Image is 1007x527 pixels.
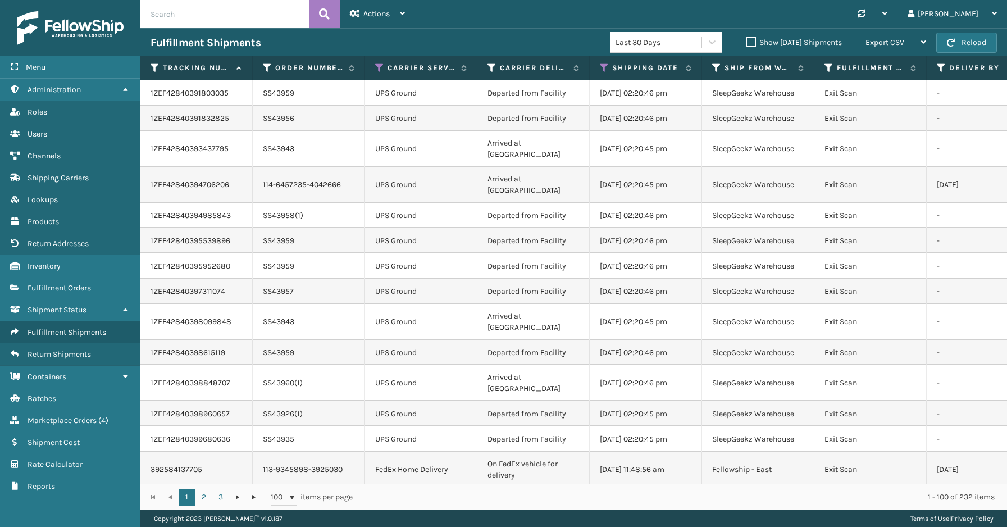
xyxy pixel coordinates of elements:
[140,340,253,365] td: 1ZEF42840398615119
[477,228,590,253] td: Departed from Facility
[365,167,477,203] td: UPS Ground
[140,279,253,304] td: 1ZEF42840397311074
[365,106,477,131] td: UPS Ground
[28,85,81,94] span: Administration
[837,63,905,73] label: Fulfillment Order Status
[263,434,294,444] a: SS43935
[17,11,124,45] img: logo
[702,452,814,488] td: Fellowship - East
[263,211,303,220] a: SS43958(1)
[263,236,294,246] a: SS43959
[28,394,56,403] span: Batches
[702,401,814,426] td: SleepGeekz Warehouse
[590,80,702,106] td: [DATE] 02:20:46 pm
[28,239,89,248] span: Return Addresses
[275,63,343,73] label: Order Number
[28,151,61,161] span: Channels
[365,401,477,426] td: UPS Ground
[365,80,477,106] td: UPS Ground
[477,203,590,228] td: Departed from Facility
[910,510,994,527] div: |
[477,401,590,426] td: Departed from Facility
[814,203,927,228] td: Exit Scan
[263,317,294,326] a: SS43943
[365,365,477,401] td: UPS Ground
[263,378,303,388] a: SS43960(1)
[250,493,259,502] span: Go to the last page
[814,340,927,365] td: Exit Scan
[388,63,455,73] label: Carrier Service
[28,372,66,381] span: Containers
[365,228,477,253] td: UPS Ground
[477,131,590,167] td: Arrived at [GEOGRAPHIC_DATA]
[590,167,702,203] td: [DATE] 02:20:45 pm
[590,131,702,167] td: [DATE] 02:20:45 pm
[590,401,702,426] td: [DATE] 02:20:45 pm
[477,304,590,340] td: Arrived at [GEOGRAPHIC_DATA]
[590,426,702,452] td: [DATE] 02:20:45 pm
[179,489,195,506] a: 1
[28,107,47,117] span: Roles
[477,452,590,488] td: On FedEx vehicle for delivery
[910,515,949,523] a: Terms of Use
[746,38,842,47] label: Show [DATE] Shipments
[936,33,997,53] button: Reload
[702,365,814,401] td: SleepGeekz Warehouse
[365,452,477,488] td: FedEx Home Delivery
[612,63,680,73] label: Shipping Date
[28,481,55,491] span: Reports
[246,489,263,506] a: Go to the last page
[814,304,927,340] td: Exit Scan
[263,261,294,271] a: SS43959
[702,167,814,203] td: SleepGeekz Warehouse
[365,253,477,279] td: UPS Ground
[590,279,702,304] td: [DATE] 02:20:46 pm
[212,489,229,506] a: 3
[98,416,108,425] span: ( 4 )
[477,340,590,365] td: Departed from Facility
[140,80,253,106] td: 1ZEF42840391803035
[263,144,294,153] a: SS43943
[702,253,814,279] td: SleepGeekz Warehouse
[702,106,814,131] td: SleepGeekz Warehouse
[814,279,927,304] td: Exit Scan
[28,349,91,359] span: Return Shipments
[702,426,814,452] td: SleepGeekz Warehouse
[151,36,261,49] h3: Fulfillment Shipments
[590,253,702,279] td: [DATE] 02:20:46 pm
[263,287,294,296] a: SS43957
[28,173,89,183] span: Shipping Carriers
[702,304,814,340] td: SleepGeekz Warehouse
[814,426,927,452] td: Exit Scan
[365,340,477,365] td: UPS Ground
[590,365,702,401] td: [DATE] 02:20:46 pm
[365,203,477,228] td: UPS Ground
[590,452,702,488] td: [DATE] 11:48:56 am
[163,63,231,73] label: Tracking Number
[725,63,792,73] label: Ship from warehouse
[263,409,303,419] a: SS43926(1)
[814,80,927,106] td: Exit Scan
[263,88,294,98] a: SS43959
[28,195,58,205] span: Lookups
[140,304,253,340] td: 1ZEF42840398099848
[140,131,253,167] td: 1ZEF42840393437795
[477,279,590,304] td: Departed from Facility
[814,401,927,426] td: Exit Scan
[702,228,814,253] td: SleepGeekz Warehouse
[233,493,242,502] span: Go to the next page
[140,167,253,203] td: 1ZEF42840394706206
[814,106,927,131] td: Exit Scan
[263,348,294,357] a: SS43959
[140,203,253,228] td: 1ZEF42840394985843
[28,416,97,425] span: Marketplace Orders
[477,106,590,131] td: Departed from Facility
[814,452,927,488] td: Exit Scan
[814,253,927,279] td: Exit Scan
[814,167,927,203] td: Exit Scan
[814,131,927,167] td: Exit Scan
[865,38,904,47] span: Export CSV
[195,489,212,506] a: 2
[271,489,353,506] span: items per page
[616,37,703,48] div: Last 30 Days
